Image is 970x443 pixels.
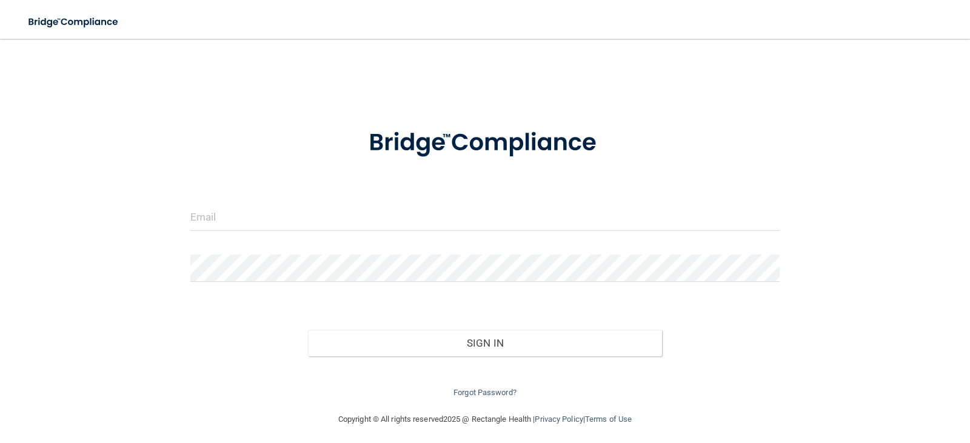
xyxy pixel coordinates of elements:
a: Terms of Use [585,415,632,424]
img: bridge_compliance_login_screen.278c3ca4.svg [344,112,626,175]
a: Privacy Policy [535,415,583,424]
img: bridge_compliance_login_screen.278c3ca4.svg [18,10,130,35]
div: Copyright © All rights reserved 2025 @ Rectangle Health | | [264,400,706,439]
input: Email [190,204,780,231]
button: Sign In [308,330,662,356]
a: Forgot Password? [453,388,517,397]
